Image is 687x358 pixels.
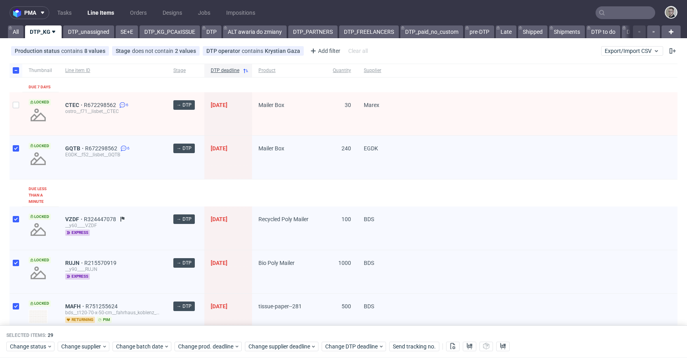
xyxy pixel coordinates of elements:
[223,25,287,38] a: ALT awaria do zmiany
[586,25,620,38] a: DTP to do
[177,145,192,152] span: → DTP
[97,317,112,323] span: pim
[211,67,239,74] span: DTP deadline
[13,8,24,18] img: logo
[364,145,378,152] span: EGDK
[248,342,311,350] span: Change supplier deadline
[65,260,84,266] span: RUJN
[211,216,227,222] span: [DATE]
[333,67,351,74] span: Quantity
[63,25,114,38] a: DTP_unassigned
[29,99,51,105] span: Locked
[65,102,84,108] a: CTEC
[65,216,84,222] a: VZDF
[400,25,463,38] a: DTP_paid_no_custom
[10,6,49,19] button: pma
[193,6,215,19] a: Jobs
[52,6,76,19] a: Tasks
[265,48,300,54] div: Krystian Gaza
[364,216,374,222] span: BDS
[65,230,90,236] span: express
[83,6,119,19] a: Line Items
[10,342,47,350] span: Change status
[173,67,198,74] span: Stage
[258,102,284,108] span: Mailer Box
[177,216,192,223] span: → DTP
[465,25,494,38] a: pre-DTP
[85,303,119,309] a: R751255624
[206,48,242,54] span: DTP operator
[118,102,128,108] a: 6
[84,260,118,266] a: R215570919
[307,45,342,57] div: Add filter
[202,25,221,38] a: DTP
[496,25,516,38] a: Late
[211,102,227,108] span: [DATE]
[211,260,227,266] span: [DATE]
[116,342,164,350] span: Change batch date
[126,102,128,108] span: 6
[221,6,260,19] a: Impositions
[258,303,302,309] span: tissue-paper--281
[84,216,118,222] a: R324447078
[116,25,138,38] a: SE+E
[6,332,46,339] span: Selected items:
[65,67,161,74] span: Line item ID
[177,303,192,310] span: → DTP
[29,300,51,307] span: Locked
[127,145,130,152] span: 6
[345,102,351,108] span: 30
[389,342,439,351] button: Send tracking no.
[29,220,48,239] img: no_design.png
[65,317,95,323] span: returning
[65,145,85,152] a: GQTB
[364,67,406,74] span: Supplier
[29,214,51,220] span: Locked
[29,186,52,205] div: Due less than a minute
[342,216,351,222] span: 100
[29,143,51,149] span: Locked
[288,25,338,38] a: DTP_PARTNERS
[65,222,161,229] div: __y60____VZDF
[339,25,399,38] a: DTP_FREELANCERS
[29,263,48,282] img: no_design.png
[242,48,265,54] span: contains
[65,152,161,158] div: EGDK__f52__lisbet__GQTB
[84,102,118,108] a: R672298562
[177,259,192,267] span: → DTP
[65,108,161,115] div: ostro__f71__lisbet__CTEC
[178,342,234,350] span: Change prod. deadline
[342,145,351,152] span: 240
[85,145,119,152] a: R672298562
[177,101,192,109] span: → DTP
[48,333,53,338] span: 29
[61,48,84,54] span: contains
[119,145,130,152] a: 6
[65,303,85,309] a: MAFH
[211,145,227,152] span: [DATE]
[15,48,61,54] span: Production status
[25,25,62,38] a: DTP_KG
[29,84,50,90] div: Due 7 days
[24,10,36,16] span: pma
[364,102,379,108] span: Marex
[258,145,284,152] span: Mailer Box
[65,273,90,280] span: express
[211,303,227,309] span: [DATE]
[29,257,51,263] span: Locked
[549,25,585,38] a: Shipments
[140,25,200,38] a: DTP_KG_PCAxISSUE
[342,303,351,309] span: 500
[29,149,48,168] img: no_design.png
[258,216,309,222] span: Recycled Poly Mailer
[393,344,436,349] span: Send tracking no.
[622,25,675,38] a: DTP Double check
